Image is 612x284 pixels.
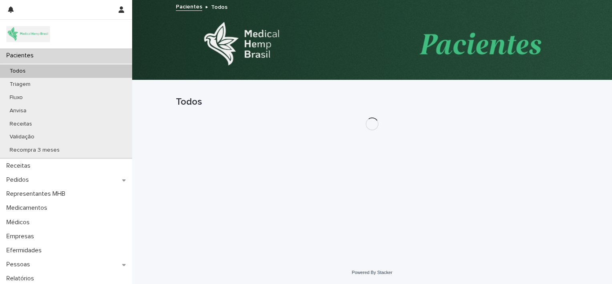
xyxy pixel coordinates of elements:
p: Recompra 3 meses [3,147,66,154]
p: Empresas [3,233,40,240]
p: Todos [3,68,32,75]
p: Todos [211,2,227,11]
p: Relatórios [3,275,40,282]
p: Receitas [3,162,37,170]
p: Pedidos [3,176,35,184]
p: Médicos [3,219,36,226]
a: Powered By Stacker [352,270,392,275]
a: Pacientes [176,2,202,11]
p: Triagem [3,81,37,88]
p: Fluxo [3,94,29,101]
p: Representantes MHB [3,190,72,198]
h1: Todos [176,96,568,108]
p: Receitas [3,121,38,128]
p: Efermidades [3,247,48,254]
p: Validação [3,134,41,140]
p: Medicamentos [3,204,54,212]
img: 4SJayOo8RSQX0lnsmxob [6,26,50,42]
p: Anvisa [3,108,33,114]
p: Pessoas [3,261,36,268]
p: Pacientes [3,52,40,59]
